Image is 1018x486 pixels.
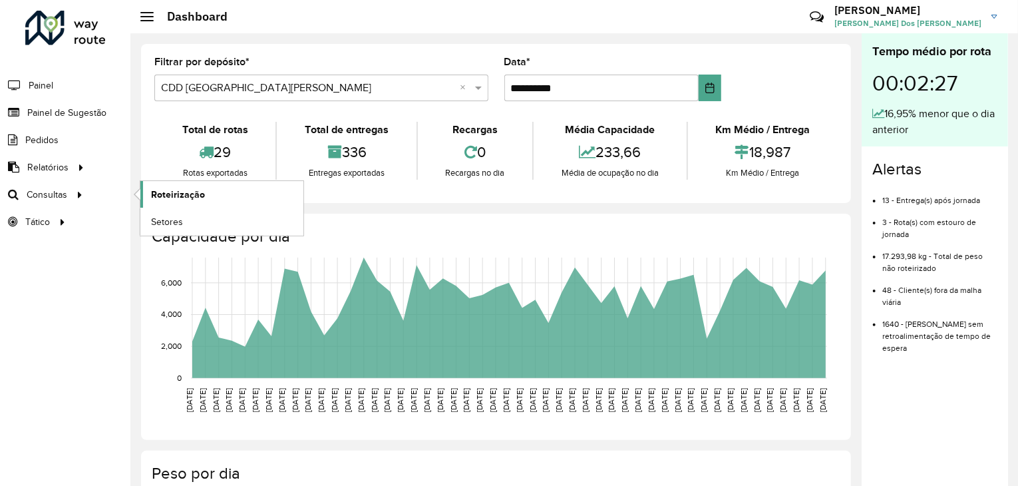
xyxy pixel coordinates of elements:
div: Km Médio / Entrega [691,166,834,180]
span: Pedidos [25,133,59,147]
text: [DATE] [198,388,207,412]
div: Recargas no dia [421,166,529,180]
text: [DATE] [423,388,431,412]
div: 00:02:27 [872,61,997,106]
text: [DATE] [291,388,299,412]
text: [DATE] [673,388,682,412]
span: Relatórios [27,160,69,174]
text: [DATE] [818,388,827,412]
span: Clear all [460,80,472,96]
li: 1640 - [PERSON_NAME] sem retroalimentação de tempo de espera [882,308,997,354]
span: Setores [151,215,183,229]
text: [DATE] [687,388,695,412]
div: 18,987 [691,138,834,166]
text: [DATE] [739,388,748,412]
li: 13 - Entrega(s) após jornada [882,184,997,206]
span: Painel de Sugestão [27,106,106,120]
text: [DATE] [594,388,603,412]
text: [DATE] [449,388,458,412]
span: Consultas [27,188,67,202]
text: 2,000 [161,342,182,350]
text: [DATE] [528,388,537,412]
h4: Peso por dia [152,464,838,483]
li: 3 - Rota(s) com estouro de jornada [882,206,997,240]
text: [DATE] [753,388,761,412]
div: Rotas exportadas [158,166,272,180]
div: Km Médio / Entrega [691,122,834,138]
text: [DATE] [462,388,470,412]
span: Painel [29,79,53,93]
text: [DATE] [542,388,550,412]
text: [DATE] [317,388,325,412]
text: [DATE] [766,388,774,412]
text: [DATE] [700,388,709,412]
h4: Capacidade por dia [152,227,838,246]
button: Choose Date [699,75,721,101]
div: 29 [158,138,272,166]
div: 0 [421,138,529,166]
li: 48 - Cliente(s) fora da malha viária [882,274,997,308]
text: [DATE] [264,388,273,412]
a: Setores [140,208,303,235]
div: Entregas exportadas [280,166,413,180]
text: 4,000 [161,310,182,319]
text: [DATE] [224,388,233,412]
a: Roteirização [140,181,303,208]
text: [DATE] [568,388,576,412]
text: [DATE] [330,388,339,412]
div: Recargas [421,122,529,138]
text: [DATE] [805,388,814,412]
text: [DATE] [436,388,444,412]
div: Total de rotas [158,122,272,138]
text: [DATE] [502,388,510,412]
text: [DATE] [726,388,735,412]
span: [PERSON_NAME] Dos [PERSON_NAME] [834,17,981,29]
div: 16,95% menor que o dia anterior [872,106,997,138]
text: [DATE] [633,388,642,412]
text: [DATE] [277,388,286,412]
li: 17.293,98 kg - Total de peso não roteirizado [882,240,997,274]
text: [DATE] [488,388,497,412]
text: [DATE] [303,388,312,412]
div: 233,66 [537,138,683,166]
span: Tático [25,215,50,229]
div: Total de entregas [280,122,413,138]
text: [DATE] [251,388,259,412]
label: Data [504,54,531,70]
text: [DATE] [713,388,721,412]
text: 6,000 [161,278,182,287]
h2: Dashboard [154,9,228,24]
div: Média de ocupação no dia [537,166,683,180]
text: [DATE] [370,388,379,412]
text: [DATE] [357,388,365,412]
text: [DATE] [238,388,246,412]
text: [DATE] [607,388,616,412]
h4: Alertas [872,160,997,179]
a: Contato Rápido [802,3,831,31]
text: [DATE] [581,388,590,412]
div: Tempo médio por rota [872,43,997,61]
text: [DATE] [515,388,524,412]
text: [DATE] [475,388,484,412]
text: [DATE] [212,388,220,412]
text: [DATE] [383,388,391,412]
h3: [PERSON_NAME] [834,4,981,17]
div: Média Capacidade [537,122,683,138]
text: [DATE] [409,388,418,412]
label: Filtrar por depósito [154,54,250,70]
span: Roteirização [151,188,205,202]
text: [DATE] [621,388,629,412]
text: 0 [177,373,182,382]
text: [DATE] [660,388,669,412]
text: [DATE] [647,388,655,412]
text: [DATE] [343,388,352,412]
div: 336 [280,138,413,166]
text: [DATE] [779,388,788,412]
text: [DATE] [185,388,194,412]
text: [DATE] [396,388,405,412]
text: [DATE] [554,388,563,412]
text: [DATE] [792,388,800,412]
